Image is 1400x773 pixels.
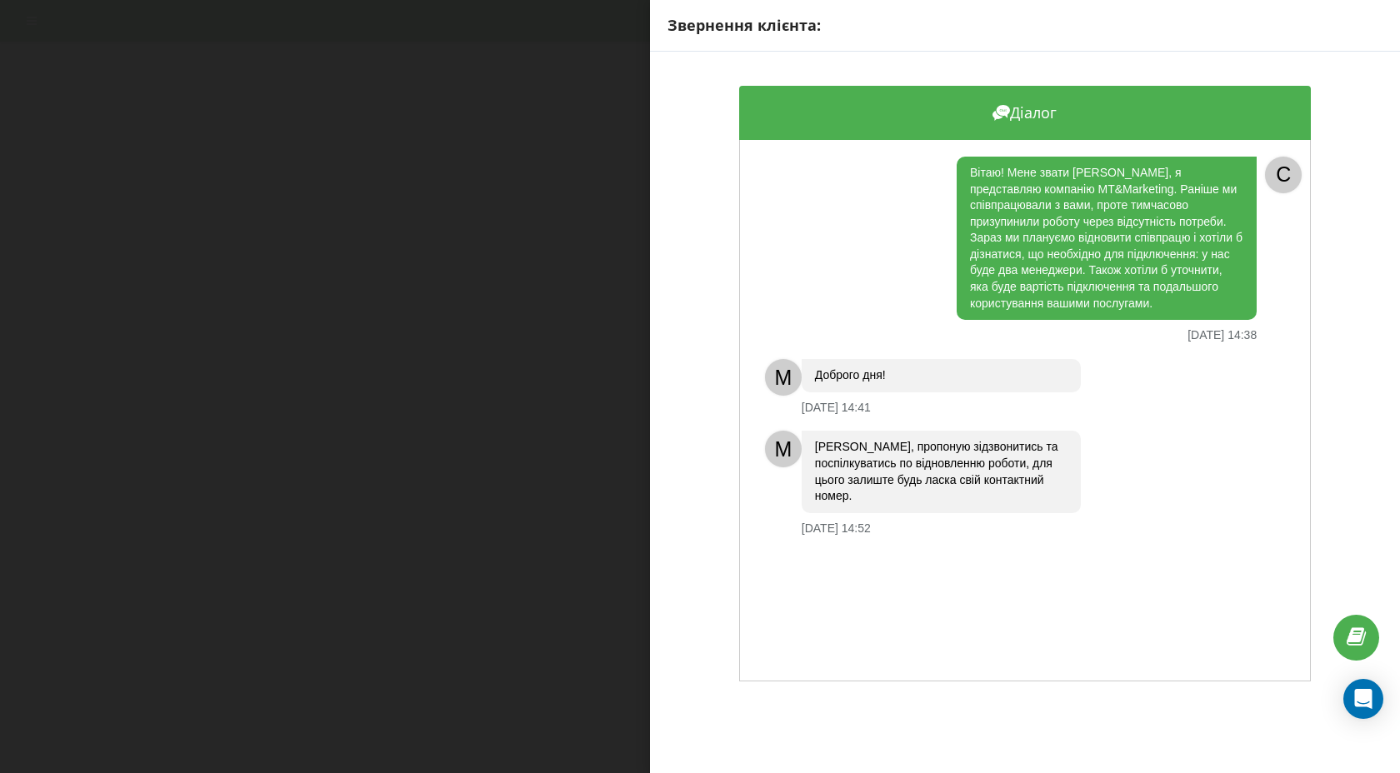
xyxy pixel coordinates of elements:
[765,431,802,467] div: M
[667,15,1382,37] div: Звернення клієнта:
[802,521,871,536] div: [DATE] 14:52
[1265,157,1302,193] div: C
[1187,328,1257,342] div: [DATE] 14:38
[739,86,1311,140] div: Діалог
[1343,679,1383,719] div: Open Intercom Messenger
[957,157,1257,320] div: Вітаю! Мене звати [PERSON_NAME], я представляю компанію MT&Marketing. Раніше ми співпрацювали з в...
[802,431,1081,512] div: [PERSON_NAME], пропоную зідзвонитись та поспілкуватись по відновленню роботи, для цього залиште б...
[765,359,802,396] div: M
[802,401,871,415] div: [DATE] 14:41
[802,359,1081,392] div: Доброго дня!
